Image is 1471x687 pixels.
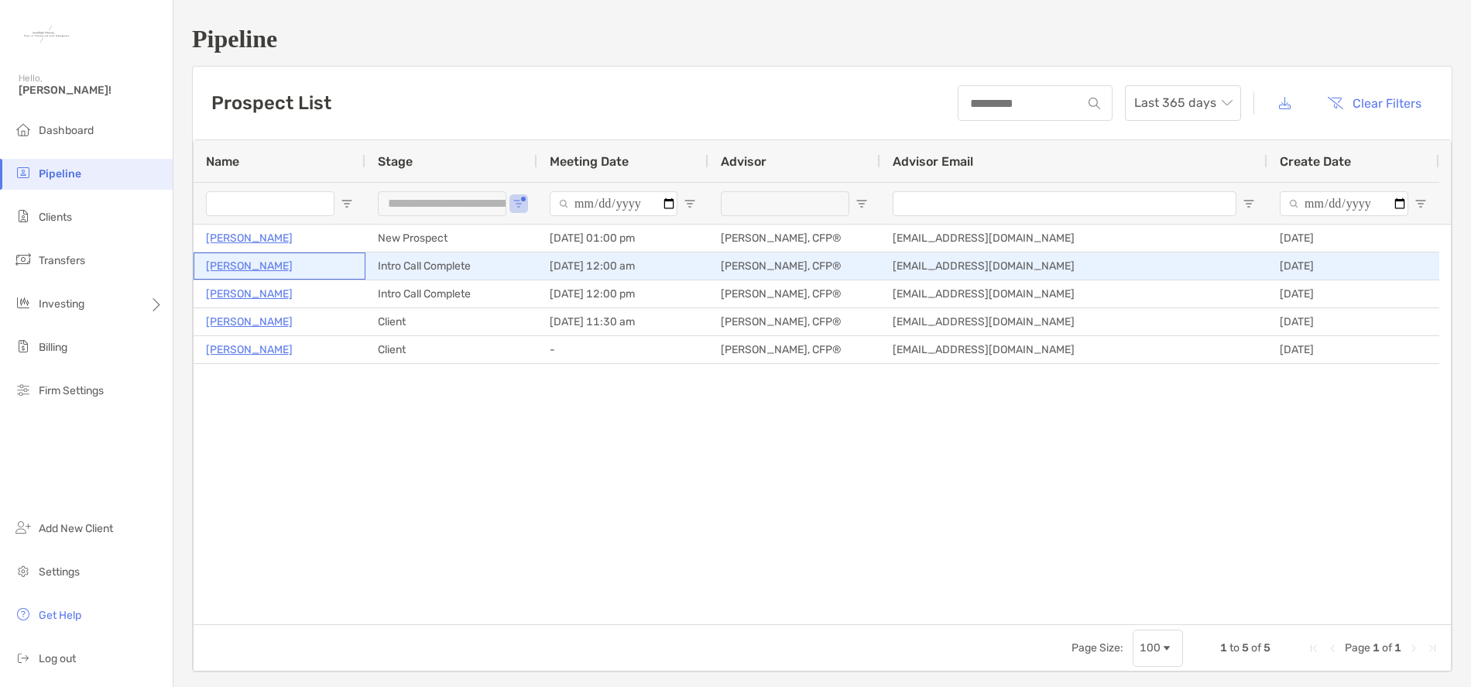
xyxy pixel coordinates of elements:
[14,648,33,667] img: logout icon
[39,565,80,579] span: Settings
[365,336,537,363] div: Client
[206,340,293,359] a: [PERSON_NAME]
[39,124,94,137] span: Dashboard
[39,211,72,224] span: Clients
[1133,630,1183,667] div: Page Size
[1229,641,1240,654] span: to
[19,84,163,97] span: [PERSON_NAME]!
[14,250,33,269] img: transfers icon
[1264,641,1270,654] span: 5
[39,609,81,622] span: Get Help
[708,308,880,335] div: [PERSON_NAME], CFP®
[721,154,766,169] span: Advisor
[39,254,85,267] span: Transfers
[206,228,293,248] a: [PERSON_NAME]
[1089,98,1100,109] img: input icon
[19,6,74,62] img: Zoe Logo
[14,207,33,225] img: clients icon
[893,154,973,169] span: Advisor Email
[880,252,1267,280] div: [EMAIL_ADDRESS][DOMAIN_NAME]
[1315,86,1433,120] button: Clear Filters
[1394,641,1401,654] span: 1
[1308,642,1320,654] div: First Page
[206,284,293,304] a: [PERSON_NAME]
[14,120,33,139] img: dashboard icon
[1072,641,1123,654] div: Page Size:
[14,380,33,399] img: firm-settings icon
[893,191,1236,216] input: Advisor Email Filter Input
[537,252,708,280] div: [DATE] 12:00 am
[1373,641,1380,654] span: 1
[1242,641,1249,654] span: 5
[365,252,537,280] div: Intro Call Complete
[39,167,81,180] span: Pipeline
[880,308,1267,335] div: [EMAIL_ADDRESS][DOMAIN_NAME]
[1280,191,1408,216] input: Create Date Filter Input
[206,256,293,276] a: [PERSON_NAME]
[365,308,537,335] div: Client
[192,25,1452,53] h1: Pipeline
[513,198,525,210] button: Open Filter Menu
[1280,154,1351,169] span: Create Date
[684,198,696,210] button: Open Filter Menu
[1243,198,1255,210] button: Open Filter Menu
[537,336,708,363] div: -
[14,163,33,182] img: pipeline icon
[1267,252,1439,280] div: [DATE]
[206,312,293,331] a: [PERSON_NAME]
[1326,642,1339,654] div: Previous Page
[1382,641,1392,654] span: of
[1267,308,1439,335] div: [DATE]
[14,518,33,537] img: add_new_client icon
[206,154,239,169] span: Name
[1345,641,1370,654] span: Page
[708,252,880,280] div: [PERSON_NAME], CFP®
[14,605,33,623] img: get-help icon
[341,198,353,210] button: Open Filter Menu
[708,225,880,252] div: [PERSON_NAME], CFP®
[14,294,33,312] img: investing icon
[378,154,413,169] span: Stage
[365,280,537,307] div: Intro Call Complete
[537,280,708,307] div: [DATE] 12:00 pm
[1426,642,1438,654] div: Last Page
[1267,336,1439,363] div: [DATE]
[537,308,708,335] div: [DATE] 11:30 am
[550,154,629,169] span: Meeting Date
[880,225,1267,252] div: [EMAIL_ADDRESS][DOMAIN_NAME]
[211,92,331,114] h3: Prospect List
[39,297,84,311] span: Investing
[1251,641,1261,654] span: of
[856,198,868,210] button: Open Filter Menu
[880,280,1267,307] div: [EMAIL_ADDRESS][DOMAIN_NAME]
[708,280,880,307] div: [PERSON_NAME], CFP®
[1414,198,1427,210] button: Open Filter Menu
[39,652,76,665] span: Log out
[39,384,104,397] span: Firm Settings
[14,562,33,580] img: settings icon
[39,341,67,354] span: Billing
[1134,86,1232,120] span: Last 365 days
[365,225,537,252] div: New Prospect
[708,336,880,363] div: [PERSON_NAME], CFP®
[1140,641,1161,654] div: 100
[14,337,33,356] img: billing icon
[1408,642,1420,654] div: Next Page
[39,522,113,535] span: Add New Client
[880,336,1267,363] div: [EMAIL_ADDRESS][DOMAIN_NAME]
[1267,225,1439,252] div: [DATE]
[1220,641,1227,654] span: 1
[206,191,334,216] input: Name Filter Input
[550,191,677,216] input: Meeting Date Filter Input
[1267,280,1439,307] div: [DATE]
[537,225,708,252] div: [DATE] 01:00 pm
